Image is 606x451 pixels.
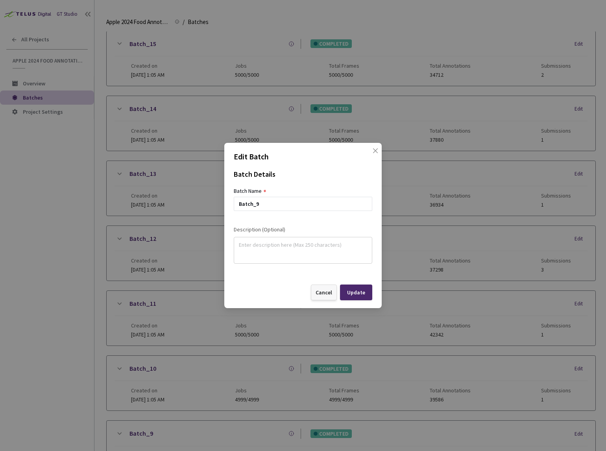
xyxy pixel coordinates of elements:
[234,226,285,233] span: Description (Optional)
[234,169,372,180] div: Batch Details
[234,187,262,195] div: Batch Name
[316,289,332,296] div: Cancel
[364,148,377,160] button: Close
[234,151,372,163] p: Edit Batch
[372,148,379,170] span: close
[347,289,365,296] div: Update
